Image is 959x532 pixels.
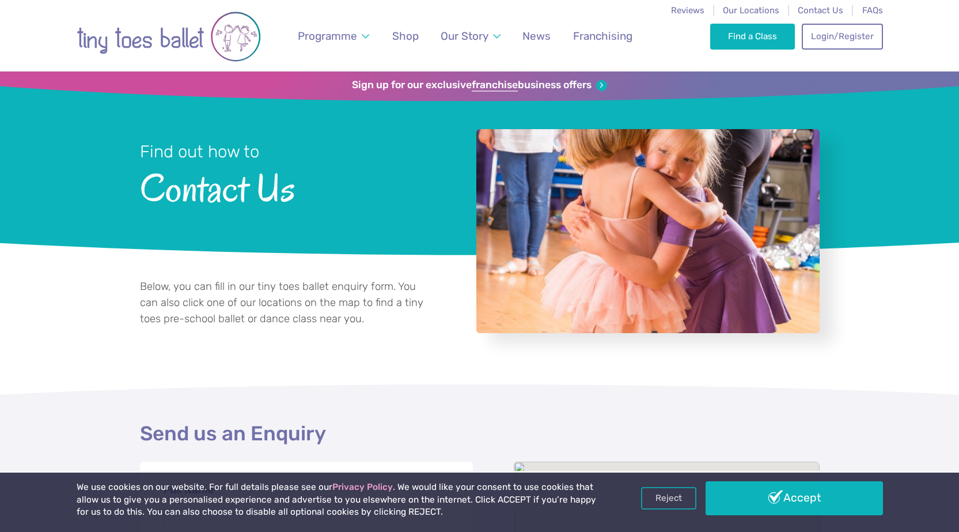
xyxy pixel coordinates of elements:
[567,22,638,50] a: Franchising
[140,421,820,447] h2: Send us an Enquiry
[332,482,393,492] a: Privacy Policy
[862,5,883,16] a: FAQs
[435,22,506,50] a: Our Story
[140,279,426,327] p: Below, you can fill in our tiny toes ballet enquiry form. You can also click one of our locations...
[472,79,518,92] strong: franchise
[522,29,551,43] span: News
[441,29,488,43] span: Our Story
[352,79,607,92] a: Sign up for our exclusivefranchisebusiness offers
[723,5,779,16] a: Our Locations
[798,5,843,16] a: Contact Us
[641,487,696,509] a: Reject
[671,5,704,16] a: Reviews
[298,29,357,43] span: Programme
[386,22,424,50] a: Shop
[706,481,883,515] a: Accept
[573,29,632,43] span: Franchising
[802,24,882,49] a: Login/Register
[140,163,446,210] span: Contact Us
[710,24,795,49] a: Find a Class
[517,22,556,50] a: News
[77,7,261,66] img: tiny toes ballet
[292,22,374,50] a: Programme
[77,481,601,519] p: We use cookies on our website. For full details please see our . We would like your consent to us...
[392,29,419,43] span: Shop
[140,142,259,161] small: Find out how to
